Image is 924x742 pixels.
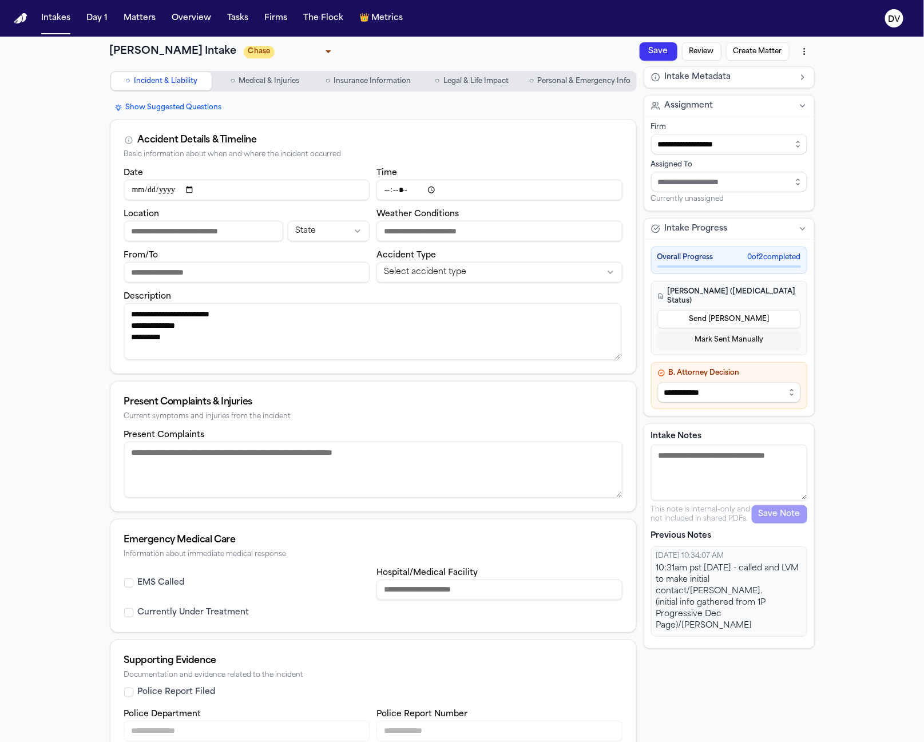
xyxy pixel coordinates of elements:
[14,13,27,24] a: Home
[657,253,713,262] span: Overall Progress
[138,687,216,698] label: Police Report Filed
[651,445,807,501] textarea: Intake notes
[124,150,622,159] div: Basic information about when and where the incident occurred
[376,180,622,200] input: Incident time
[651,172,807,192] input: Assign to staff member
[318,72,419,90] button: Go to Insurance Information
[376,580,622,600] input: Hospital or medical facility
[214,72,315,90] button: Go to Medical & Injuries
[376,251,436,260] label: Accident Type
[665,223,728,235] span: Intake Progress
[124,654,622,668] div: Supporting Evidence
[124,710,201,719] label: Police Department
[355,8,407,29] button: crownMetrics
[124,671,622,680] div: Documentation and evidence related to the incident
[288,221,370,241] button: Incident state
[124,251,158,260] label: From/To
[124,442,622,498] textarea: Present complaints
[124,412,622,421] div: Current symptoms and injuries from the incident
[239,77,299,86] span: Medical & Injuries
[665,72,731,83] span: Intake Metadata
[37,8,75,29] button: Intakes
[125,76,130,87] span: ○
[110,43,237,59] h1: [PERSON_NAME] Intake
[644,96,814,116] button: Assignment
[640,42,677,61] button: Save
[82,8,112,29] button: Day 1
[529,76,534,87] span: ○
[651,431,807,442] label: Intake Notes
[326,76,330,87] span: ○
[376,569,478,577] label: Hospital/Medical Facility
[138,133,257,147] div: Accident Details & Timeline
[682,42,721,61] button: Review
[656,563,802,632] div: 10:31am pst [DATE] - called and LVM to make initial contact/[PERSON_NAME]. (initial info gathered...
[223,8,253,29] button: Tasks
[651,530,807,542] p: Previous Notes
[748,253,801,262] span: 0 of 2 completed
[794,41,815,62] button: More actions
[376,221,622,241] input: Weather conditions
[657,310,801,328] button: Send [PERSON_NAME]
[651,195,724,204] span: Currently unassigned
[651,160,807,169] div: Assigned To
[726,42,790,61] button: Create Matter
[443,77,509,86] span: Legal & Life Impact
[537,77,630,86] span: Personal & Emergency Info
[110,101,227,114] button: Show Suggested Questions
[376,710,467,719] label: Police Report Number
[124,210,160,219] label: Location
[435,76,439,87] span: ○
[334,77,411,86] span: Insurance Information
[376,721,622,741] input: Police report number
[124,221,283,241] input: Incident location
[651,134,807,154] input: Select firm
[651,505,752,523] p: This note is internal-only and not included in shared PDFs.
[657,368,801,378] h4: B. Attorney Decision
[231,76,235,87] span: ○
[525,72,635,90] button: Go to Personal & Emergency Info
[124,262,370,283] input: From/To destination
[376,169,397,177] label: Time
[244,43,335,59] div: Update intake status
[644,67,814,88] button: Intake Metadata
[651,122,807,132] div: Firm
[656,551,802,561] div: [DATE] 10:34:07 AM
[124,395,622,409] div: Present Complaints & Injuries
[665,100,713,112] span: Assignment
[119,8,160,29] button: Matters
[244,46,275,58] span: Chase
[124,169,144,177] label: Date
[421,72,522,90] button: Go to Legal & Life Impact
[124,550,622,559] div: Information about immediate medical response
[14,13,27,24] img: Finch Logo
[124,303,622,360] textarea: Incident description
[124,721,370,741] input: Police department
[111,72,212,90] button: Go to Incident & Liability
[124,292,172,301] label: Description
[260,8,292,29] button: Firms
[134,77,197,86] span: Incident & Liability
[124,533,622,547] div: Emergency Medical Care
[657,287,801,305] h4: [PERSON_NAME] ([MEDICAL_DATA] Status)
[376,210,459,219] label: Weather Conditions
[167,8,216,29] button: Overview
[644,219,814,239] button: Intake Progress
[124,431,205,439] label: Present Complaints
[138,577,185,589] label: EMS Called
[124,180,370,200] input: Incident date
[138,607,249,618] label: Currently Under Treatment
[657,331,801,349] button: Mark Sent Manually
[299,8,348,29] button: The Flock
